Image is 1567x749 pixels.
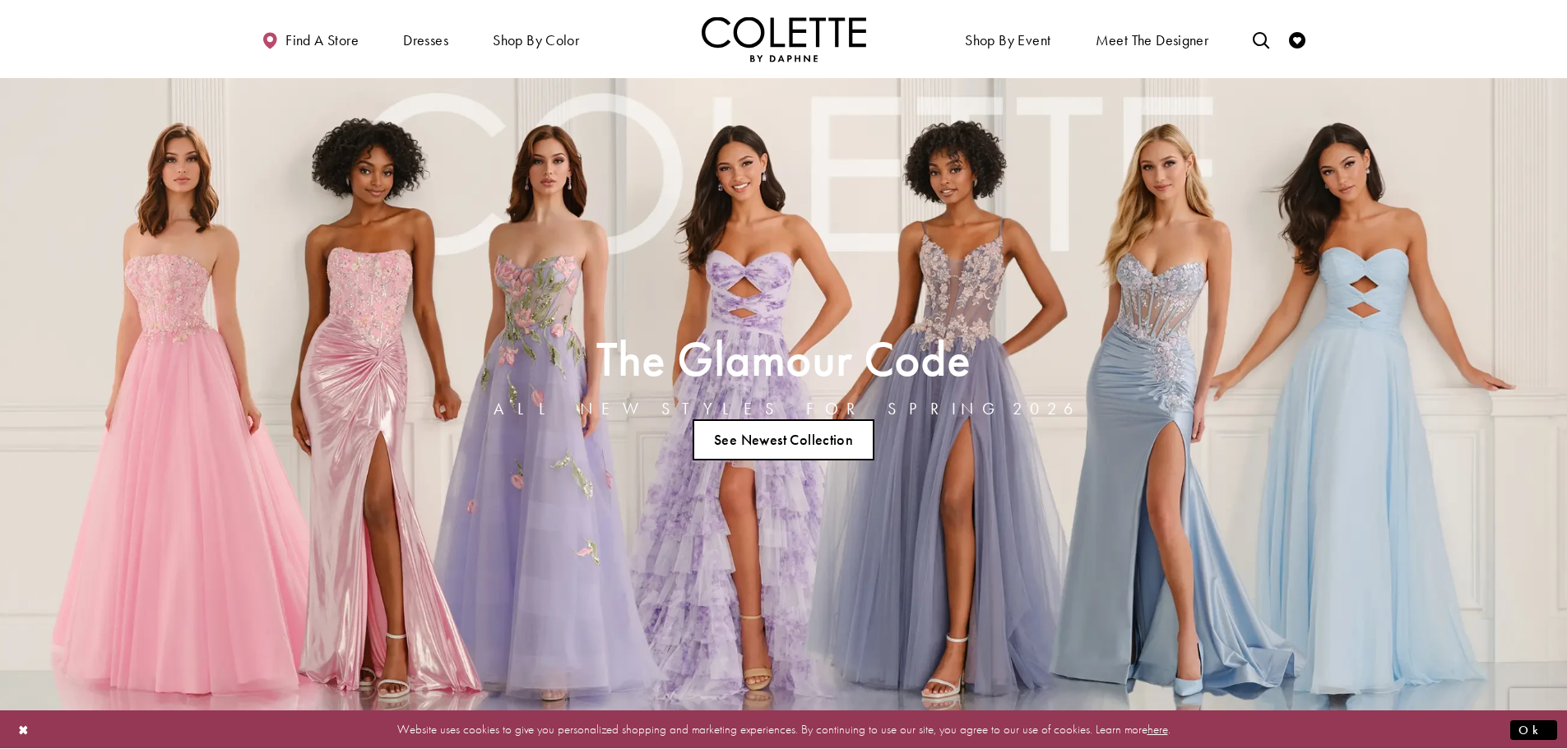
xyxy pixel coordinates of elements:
[493,32,579,49] span: Shop by color
[285,32,359,49] span: Find a store
[702,16,866,62] a: Visit Home Page
[702,16,866,62] img: Colette by Daphne
[399,16,452,62] span: Dresses
[693,419,875,460] a: See Newest Collection The Glamour Code ALL NEW STYLES FOR SPRING 2026
[1510,719,1557,740] button: Submit Dialog
[257,16,363,62] a: Find a store
[965,32,1050,49] span: Shop By Event
[1249,16,1273,62] a: Toggle search
[118,719,1449,741] p: Website uses cookies to give you personalized shopping and marketing experiences. By continuing t...
[494,336,1074,381] h2: The Glamour Code
[10,715,38,744] button: Close Dialog
[403,32,448,49] span: Dresses
[1285,16,1310,62] a: Check Wishlist
[1147,721,1168,737] a: here
[489,16,583,62] span: Shop by color
[489,413,1079,467] ul: Slider Links
[1092,16,1213,62] a: Meet the designer
[1096,32,1209,49] span: Meet the designer
[494,400,1074,418] h4: ALL NEW STYLES FOR SPRING 2026
[961,16,1055,62] span: Shop By Event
